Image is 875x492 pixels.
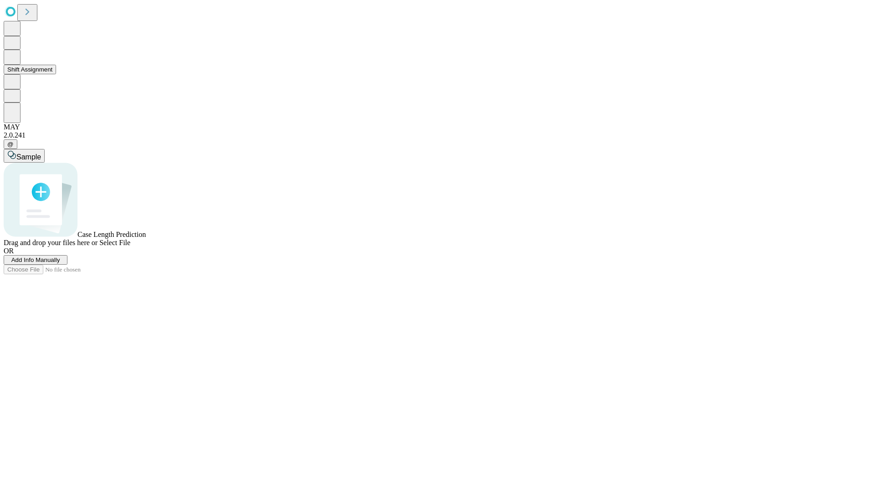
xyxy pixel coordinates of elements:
[4,139,17,149] button: @
[99,239,130,246] span: Select File
[4,247,14,255] span: OR
[4,255,67,265] button: Add Info Manually
[4,239,98,246] span: Drag and drop your files here or
[77,231,146,238] span: Case Length Prediction
[7,141,14,148] span: @
[4,123,871,131] div: MAY
[4,65,56,74] button: Shift Assignment
[11,256,60,263] span: Add Info Manually
[16,153,41,161] span: Sample
[4,131,871,139] div: 2.0.241
[4,149,45,163] button: Sample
